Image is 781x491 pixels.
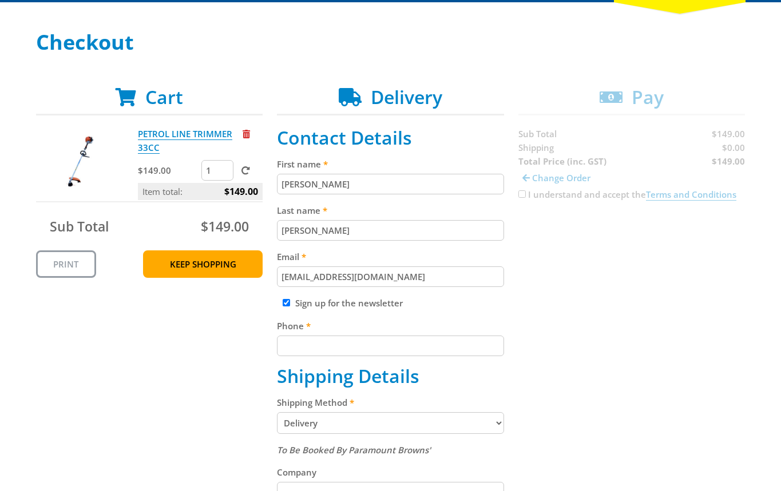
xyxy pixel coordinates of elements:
img: PETROL LINE TRIMMER 33CC [47,127,116,195]
label: Sign up for the newsletter [295,297,403,309]
h2: Contact Details [277,127,504,149]
p: Item total: [138,183,263,200]
h2: Shipping Details [277,365,504,387]
a: Remove from cart [243,128,250,139]
label: Phone [277,319,504,333]
span: Delivery [371,85,442,109]
input: Please enter your last name. [277,220,504,241]
label: Company [277,465,504,479]
input: Please enter your first name. [277,174,504,194]
span: Sub Total [50,217,109,235]
label: First name [277,157,504,171]
em: To Be Booked By Paramount Browns' [277,444,431,456]
span: Cart [145,85,183,109]
label: Email [277,250,504,264]
span: $149.00 [224,183,258,200]
label: Last name [277,203,504,217]
input: Please enter your email address. [277,266,504,287]
a: Print [36,250,96,278]
span: $149.00 [201,217,249,235]
label: Shipping Method [277,396,504,409]
a: PETROL LINE TRIMMER 33CC [138,128,232,154]
h1: Checkout [36,31,746,54]
a: Keep Shopping [143,250,263,278]
p: $149.00 [138,163,199,177]
input: Please enter your telephone number. [277,336,504,356]
select: Please select a shipping method. [277,412,504,434]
